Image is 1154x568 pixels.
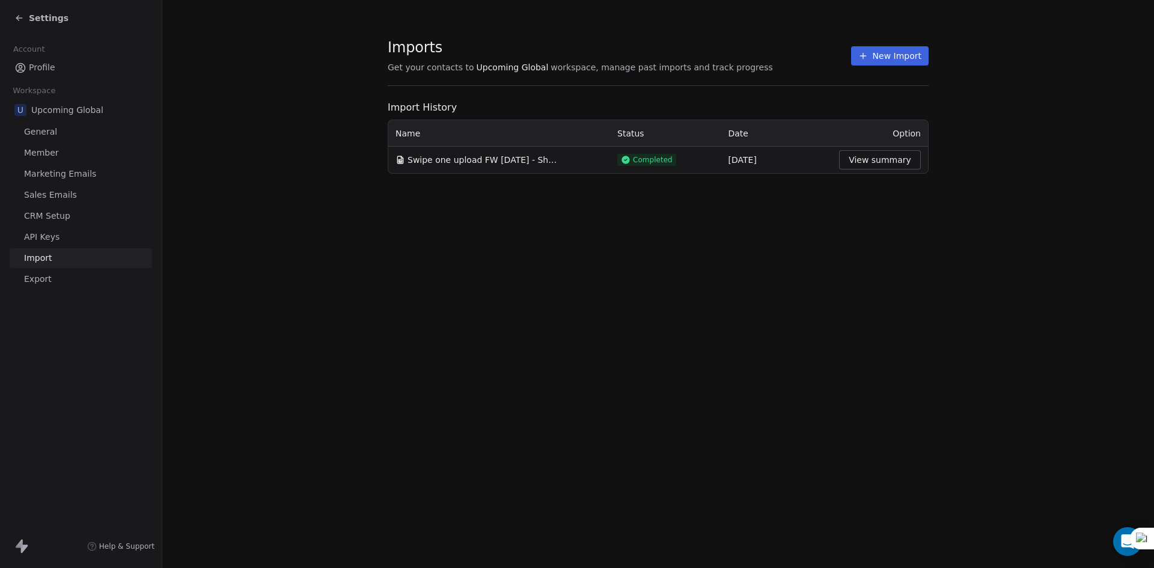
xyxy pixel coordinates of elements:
a: General [10,122,152,142]
span: Settings [29,12,69,24]
span: Upcoming Global [477,61,549,73]
span: Help & Support [99,542,154,551]
span: CRM Setup [24,210,70,222]
span: Marketing Emails [24,168,96,180]
a: Settings [14,12,69,24]
span: Account [8,40,50,58]
span: Option [893,129,921,138]
span: Date [728,129,748,138]
span: workspace, manage past imports and track progress [551,61,772,73]
span: Import History [388,100,929,115]
span: U [14,104,26,116]
span: Upcoming Global [31,104,103,116]
a: Member [10,143,152,163]
span: General [24,126,57,138]
div: Open Intercom Messenger [1113,527,1142,556]
span: Status [617,129,644,138]
div: [DATE] [728,154,825,166]
a: Sales Emails [10,185,152,205]
button: New Import [851,46,929,66]
span: Member [24,147,59,159]
span: Workspace [8,82,61,100]
span: API Keys [24,231,60,243]
span: Get your contacts to [388,61,474,73]
button: View summary [839,150,921,169]
a: API Keys [10,227,152,247]
span: Imports [388,38,773,56]
a: CRM Setup [10,206,152,226]
span: Name [395,127,420,139]
span: Sales Emails [24,189,77,201]
a: Import [10,248,152,268]
span: Profile [29,61,55,74]
span: Import [24,252,52,264]
a: Help & Support [87,542,154,551]
span: Swipe one upload FW [DATE] - Sheet1.csv [408,154,558,166]
span: Export [24,273,52,286]
a: Export [10,269,152,289]
span: Completed [633,155,673,165]
a: Profile [10,58,152,78]
a: Marketing Emails [10,164,152,184]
